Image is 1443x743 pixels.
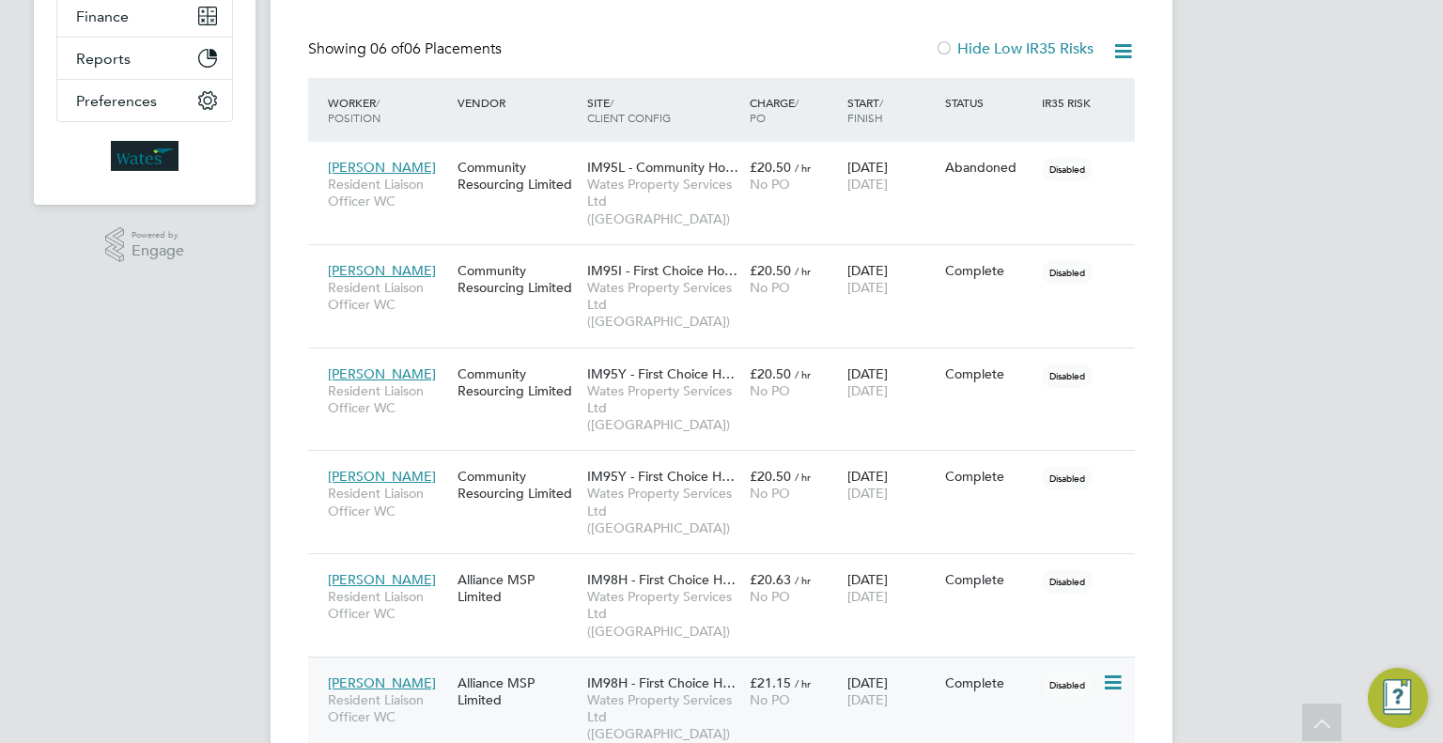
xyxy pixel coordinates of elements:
span: [PERSON_NAME] [328,674,436,691]
div: Worker [323,85,453,134]
a: [PERSON_NAME]Resident Liaison Officer WCAlliance MSP LimitedIM98H - First Choice H…Wates Property... [323,561,1135,577]
div: Vendor [453,85,582,119]
button: Reports [57,38,232,79]
div: Site [582,85,745,134]
span: [DATE] [847,176,888,193]
div: Complete [945,262,1033,279]
span: IM95I - First Choice Ho… [587,262,737,279]
span: [PERSON_NAME] [328,468,436,485]
a: [PERSON_NAME]Resident Liaison Officer WCCommunity Resourcing LimitedIM95L - Community Ho…Wates Pr... [323,148,1135,164]
span: £20.50 [750,468,791,485]
span: IM95L - Community Ho… [587,159,738,176]
span: / PO [750,95,799,125]
div: [DATE] [843,458,940,511]
span: No PO [750,691,790,708]
span: No PO [750,485,790,502]
span: Resident Liaison Officer WC [328,485,448,519]
span: Finance [76,8,129,25]
div: Status [940,85,1038,119]
span: Resident Liaison Officer WC [328,279,448,313]
div: [DATE] [843,149,940,202]
div: Complete [945,674,1033,691]
span: Wates Property Services Ltd ([GEOGRAPHIC_DATA]) [587,279,740,331]
div: [DATE] [843,253,940,305]
span: IM98H - First Choice H… [587,674,736,691]
span: No PO [750,279,790,296]
span: Resident Liaison Officer WC [328,691,448,725]
div: Community Resourcing Limited [453,253,582,305]
span: [PERSON_NAME] [328,365,436,382]
span: No PO [750,588,790,605]
a: Go to home page [56,141,233,171]
span: IM98H - First Choice H… [587,571,736,588]
img: wates-logo-retina.png [111,141,178,171]
span: / hr [795,264,811,278]
a: Powered byEngage [105,227,185,263]
a: [PERSON_NAME]Resident Liaison Officer WCAlliance MSP LimitedIM98H - First Choice H…Wates Property... [323,664,1135,680]
a: [PERSON_NAME]Resident Liaison Officer WCCommunity Resourcing LimitedIM95I - First Choice Ho…Wates... [323,252,1135,268]
span: £21.15 [750,674,791,691]
span: £20.50 [750,262,791,279]
div: Community Resourcing Limited [453,149,582,202]
div: [DATE] [843,562,940,614]
span: Wates Property Services Ltd ([GEOGRAPHIC_DATA]) [587,176,740,227]
div: Complete [945,571,1033,588]
span: / hr [795,676,811,690]
span: Resident Liaison Officer WC [328,382,448,416]
span: [DATE] [847,485,888,502]
span: Resident Liaison Officer WC [328,588,448,622]
span: No PO [750,176,790,193]
span: 06 of [370,39,404,58]
span: / hr [795,367,811,381]
span: Preferences [76,92,157,110]
div: Alliance MSP Limited [453,562,582,614]
div: Community Resourcing Limited [453,356,582,409]
span: Disabled [1042,466,1093,490]
span: / Position [328,95,380,125]
span: [DATE] [847,279,888,296]
span: Disabled [1042,364,1093,388]
a: [PERSON_NAME]Resident Liaison Officer WCCommunity Resourcing LimitedIM95Y - First Choice H…Wates ... [323,457,1135,473]
span: £20.50 [750,365,791,382]
div: IR35 Risk [1037,85,1102,119]
span: Disabled [1042,673,1093,697]
span: Resident Liaison Officer WC [328,176,448,209]
span: [PERSON_NAME] [328,159,436,176]
div: Complete [945,365,1033,382]
span: Disabled [1042,157,1093,181]
span: Powered by [132,227,184,243]
div: [DATE] [843,665,940,718]
div: Complete [945,468,1033,485]
span: / hr [795,161,811,175]
span: Disabled [1042,569,1093,594]
span: No PO [750,382,790,399]
div: Start [843,85,940,134]
label: Hide Low IR35 Risks [935,39,1094,58]
span: IM95Y - First Choice H… [587,468,735,485]
div: Charge [745,85,843,134]
div: Showing [308,39,505,59]
span: Disabled [1042,260,1093,285]
span: 06 Placements [370,39,502,58]
div: Alliance MSP Limited [453,665,582,718]
span: IM95Y - First Choice H… [587,365,735,382]
div: Community Resourcing Limited [453,458,582,511]
span: Wates Property Services Ltd ([GEOGRAPHIC_DATA]) [587,382,740,434]
span: Engage [132,243,184,259]
div: Abandoned [945,159,1033,176]
span: [DATE] [847,382,888,399]
span: / hr [795,573,811,587]
span: Wates Property Services Ltd ([GEOGRAPHIC_DATA]) [587,588,740,640]
span: Wates Property Services Ltd ([GEOGRAPHIC_DATA]) [587,691,740,743]
span: [DATE] [847,691,888,708]
span: [DATE] [847,588,888,605]
button: Preferences [57,80,232,121]
span: £20.50 [750,159,791,176]
span: £20.63 [750,571,791,588]
span: [PERSON_NAME] [328,262,436,279]
span: / Client Config [587,95,671,125]
span: / Finish [847,95,883,125]
button: Engage Resource Center [1368,668,1428,728]
span: / hr [795,470,811,484]
span: Wates Property Services Ltd ([GEOGRAPHIC_DATA]) [587,485,740,536]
